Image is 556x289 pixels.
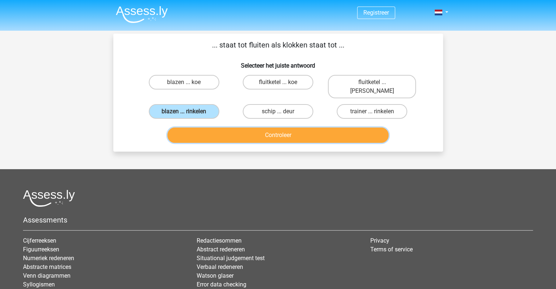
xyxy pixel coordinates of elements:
a: Registreer [363,9,389,16]
label: blazen ... rinkelen [149,104,219,119]
img: Assessly [116,6,168,23]
label: fluitketel ... [PERSON_NAME] [328,75,416,98]
a: Redactiesommen [197,237,242,244]
a: Syllogismen [23,281,55,288]
a: Venn diagrammen [23,272,71,279]
a: Abstract redeneren [197,246,245,253]
img: Assessly logo [23,190,75,207]
a: Cijferreeksen [23,237,56,244]
label: fluitketel ... koe [243,75,313,90]
a: Situational judgement test [197,255,265,262]
a: Terms of service [370,246,413,253]
label: schip ... deur [243,104,313,119]
p: ... staat tot fluiten als klokken staat tot ... [125,39,431,50]
button: Controleer [167,128,389,143]
a: Abstracte matrices [23,263,71,270]
label: blazen ... koe [149,75,219,90]
label: trainer ... rinkelen [337,104,407,119]
h6: Selecteer het juiste antwoord [125,56,431,69]
a: Verbaal redeneren [197,263,243,270]
h5: Assessments [23,216,533,224]
a: Error data checking [197,281,246,288]
a: Numeriek redeneren [23,255,74,262]
a: Figuurreeksen [23,246,59,253]
a: Privacy [370,237,389,244]
a: Watson glaser [197,272,234,279]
